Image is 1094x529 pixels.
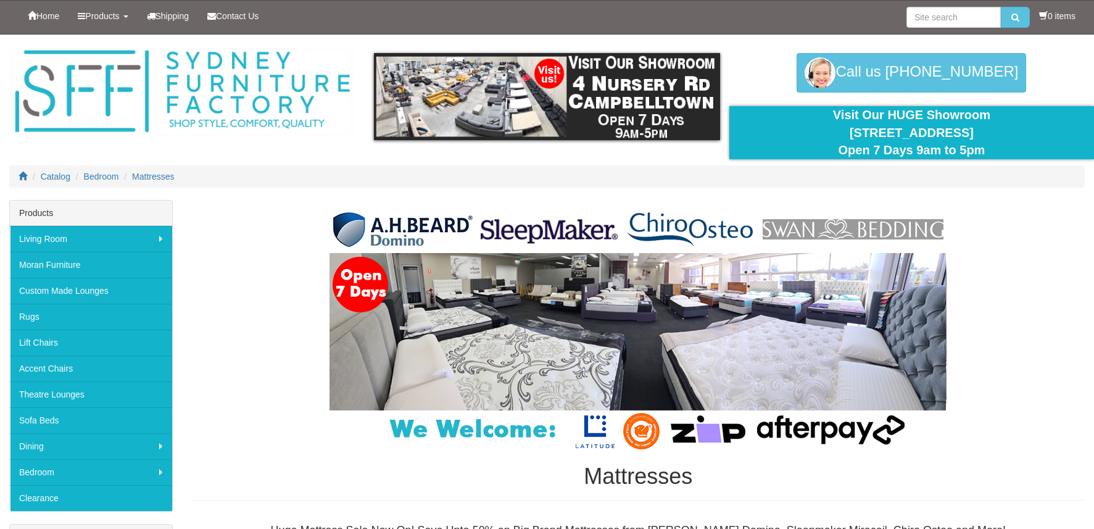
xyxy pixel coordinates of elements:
[10,330,172,356] a: Lift Chairs
[10,485,172,511] a: Clearance
[329,206,947,452] img: Mattresses
[1039,10,1075,22] li: 0 items
[10,381,172,407] a: Theatre Lounges
[374,53,720,140] img: showroom.gif
[10,459,172,485] a: Bedroom
[10,407,172,433] a: Sofa Beds
[19,1,68,31] a: Home
[138,1,199,31] a: Shipping
[739,106,1085,159] div: Visit Our HUGE Showroom [STREET_ADDRESS] Open 7 Days 9am to 5pm
[198,1,268,31] a: Contact Us
[155,11,189,21] span: Shipping
[10,252,172,278] a: Moran Furniture
[36,11,59,21] span: Home
[10,226,172,252] a: Living Room
[191,464,1085,489] h1: Mattresses
[84,172,119,181] a: Bedroom
[132,172,174,181] a: Mattresses
[10,201,172,226] div: Products
[216,11,259,21] span: Contact Us
[9,47,355,136] img: Sydney Furniture Factory
[10,304,172,330] a: Rugs
[10,433,172,459] a: Dining
[10,356,172,381] a: Accent Chairs
[85,11,119,21] span: Products
[68,1,137,31] a: Products
[41,172,70,181] a: Catalog
[10,278,172,304] a: Custom Made Lounges
[906,7,1001,28] input: Site search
